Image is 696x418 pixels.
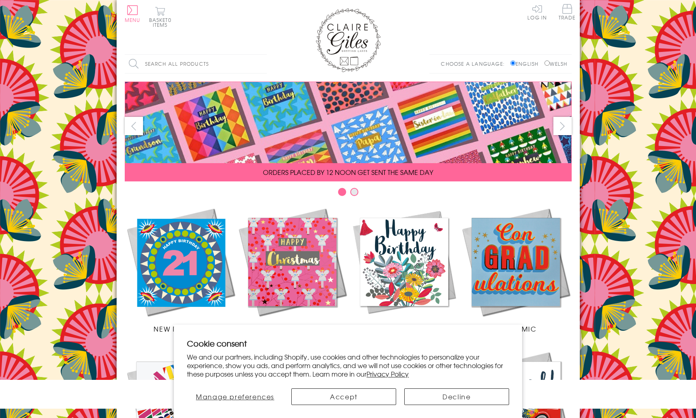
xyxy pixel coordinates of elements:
h2: Cookie consent [187,338,509,349]
button: Manage preferences [187,388,283,405]
button: Accept [291,388,396,405]
button: Basket0 items [149,6,171,27]
a: Birthdays [348,206,460,334]
a: Trade [559,4,576,22]
span: New Releases [154,324,207,334]
button: Carousel Page 1 (Current Slide) [338,188,346,196]
span: Menu [125,16,141,24]
button: prev [125,117,143,135]
a: Privacy Policy [366,369,409,379]
span: Manage preferences [196,392,274,401]
input: Welsh [544,60,550,66]
a: New Releases [125,206,236,334]
img: Claire Giles Greetings Cards [316,8,381,72]
span: ORDERS PLACED BY 12 NOON GET SENT THE SAME DAY [263,167,433,177]
button: Carousel Page 2 [350,188,358,196]
span: Academic [495,324,537,334]
button: next [553,117,572,135]
input: Search [259,55,267,73]
a: Academic [460,206,572,334]
span: Birthdays [384,324,423,334]
div: Carousel Pagination [125,187,572,200]
p: Choose a language: [441,60,509,67]
label: Welsh [544,60,568,67]
input: English [510,60,516,66]
input: Search all products [125,55,267,73]
span: Trade [559,4,576,20]
a: Christmas [236,206,348,334]
button: Menu [125,5,141,22]
span: 0 items [153,16,171,28]
p: We and our partners, including Shopify, use cookies and other technologies to personalize your ex... [187,353,509,378]
span: Christmas [271,324,313,334]
button: Decline [404,388,509,405]
label: English [510,60,542,67]
a: Log In [527,4,547,20]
